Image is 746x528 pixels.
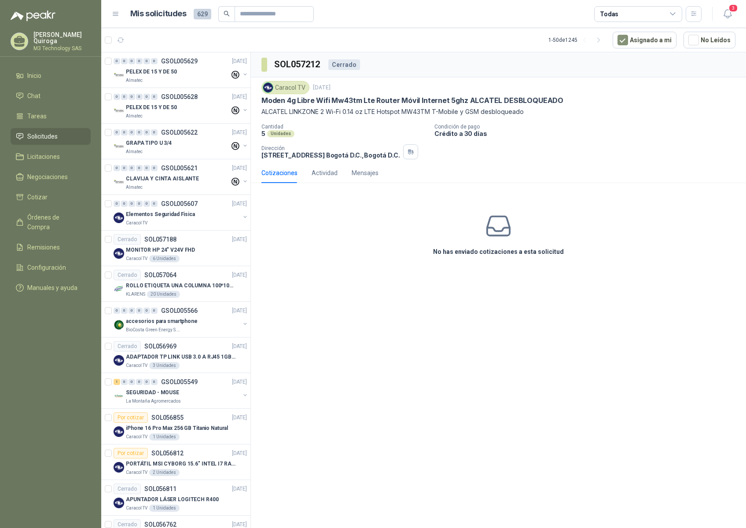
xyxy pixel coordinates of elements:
div: 0 [136,379,143,385]
div: 0 [121,308,128,314]
p: GRAPA TIPO U 3/4 [126,139,172,147]
a: 0 0 0 0 0 0 GSOL005628[DATE] Company LogoPELEX DE 15 Y DE 50Almatec [114,92,249,120]
div: 0 [114,165,120,171]
span: search [224,11,230,17]
p: [DATE] [232,414,247,422]
p: SOL057064 [144,272,176,278]
p: ADAPTADOR TP LINK USB 3.0 A RJ45 1GB WINDOWS [126,353,235,361]
div: 0 [129,165,135,171]
div: 0 [151,308,158,314]
p: ROLLO ETIQUETA UNA COLUMNA 100*100*500un [126,282,235,290]
img: Company Logo [114,70,124,81]
div: Cerrado [114,341,141,352]
p: SOL056855 [151,414,184,421]
img: Company Logo [114,391,124,401]
div: 0 [121,129,128,136]
p: Caracol TV [126,220,147,227]
div: 1 - 50 de 1245 [548,33,606,47]
div: 0 [151,58,158,64]
div: Cerrado [114,234,141,245]
p: [DATE] [232,128,247,137]
p: Almatec [126,148,143,155]
p: Almatec [126,77,143,84]
p: SOL057188 [144,236,176,242]
img: Company Logo [114,462,124,473]
p: PELEX DE 15 Y DE 50 [126,68,177,76]
p: Almatec [126,113,143,120]
img: Company Logo [114,177,124,187]
p: CLAVIJA Y CINTA AISLANTE [126,175,199,183]
div: 0 [136,201,143,207]
div: 0 [136,94,143,100]
img: Company Logo [114,498,124,508]
p: [DATE] [313,84,331,92]
h1: Mis solicitudes [130,7,187,20]
div: Mensajes [352,168,379,178]
div: 0 [151,201,158,207]
a: Configuración [11,259,91,276]
p: [DATE] [232,307,247,315]
div: 0 [143,58,150,64]
div: 0 [114,58,120,64]
span: Negociaciones [27,172,68,182]
div: 20 Unidades [147,291,180,298]
p: [PERSON_NAME] Quiroga [33,32,91,44]
a: 1 0 0 0 0 0 GSOL005549[DATE] Company LogoSEGURIDAD - MOUSELa Montaña Agromercados [114,377,249,405]
div: 0 [129,58,135,64]
div: Cerrado [114,484,141,494]
h3: No has enviado cotizaciones a esta solicitud [433,247,564,257]
span: Inicio [27,71,41,81]
p: SOL056811 [144,486,176,492]
div: 3 Unidades [149,362,180,369]
div: 0 [143,379,150,385]
p: [DATE] [232,57,247,66]
p: [DATE] [232,485,247,493]
div: 0 [151,165,158,171]
div: 0 [129,379,135,385]
p: ALCATEL LINKZONE 2 Wi-Fi 0.14 oz LTE Hotspot MW43TM T-Mobile y GSM desbloqueado [261,107,735,117]
p: SOL056762 [144,521,176,528]
p: PELEX DE 15 Y DE 50 [126,103,177,112]
div: Cotizaciones [261,168,298,178]
p: PORTÁTIL MSI CYBORG 15.6" INTEL I7 RAM 32GB - 1 TB / Nvidia GeForce RTX 4050 [126,460,235,468]
p: Caracol TV [126,362,147,369]
a: Tareas [11,108,91,125]
p: [DATE] [232,449,247,458]
img: Company Logo [114,426,124,437]
span: Configuración [27,263,66,272]
a: CerradoSOL056969[DATE] Company LogoADAPTADOR TP LINK USB 3.0 A RJ45 1GB WINDOWSCaracol TV3 Unidades [101,337,250,373]
p: [STREET_ADDRESS] Bogotá D.C. , Bogotá D.C. [261,151,400,159]
span: 629 [194,9,211,19]
p: [DATE] [232,164,247,172]
p: Dirección [261,145,400,151]
div: Actividad [312,168,338,178]
p: Elementos Seguridad Fisica [126,210,195,219]
p: [DATE] [232,93,247,101]
p: M3 Technology SAS [33,46,91,51]
div: Unidades [267,130,294,137]
div: 0 [129,201,135,207]
span: Tareas [27,111,47,121]
a: Órdenes de Compra [11,209,91,235]
span: Remisiones [27,242,60,252]
a: 0 0 0 0 0 0 GSOL005621[DATE] Company LogoCLAVIJA Y CINTA AISLANTEAlmatec [114,163,249,191]
a: Negociaciones [11,169,91,185]
p: GSOL005628 [161,94,198,100]
p: SOL056969 [144,343,176,349]
div: 0 [143,201,150,207]
p: GSOL005566 [161,308,198,314]
div: 0 [121,165,128,171]
span: Licitaciones [27,152,60,161]
a: Solicitudes [11,128,91,145]
p: GSOL005629 [161,58,198,64]
div: 0 [129,129,135,136]
p: Caracol TV [126,505,147,512]
h3: SOL057212 [274,58,321,71]
div: Todas [600,9,618,19]
div: 0 [129,308,135,314]
span: 3 [728,4,738,12]
p: SOL056812 [151,450,184,456]
div: 0 [143,308,150,314]
p: [DATE] [232,235,247,244]
p: GSOL005549 [161,379,198,385]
